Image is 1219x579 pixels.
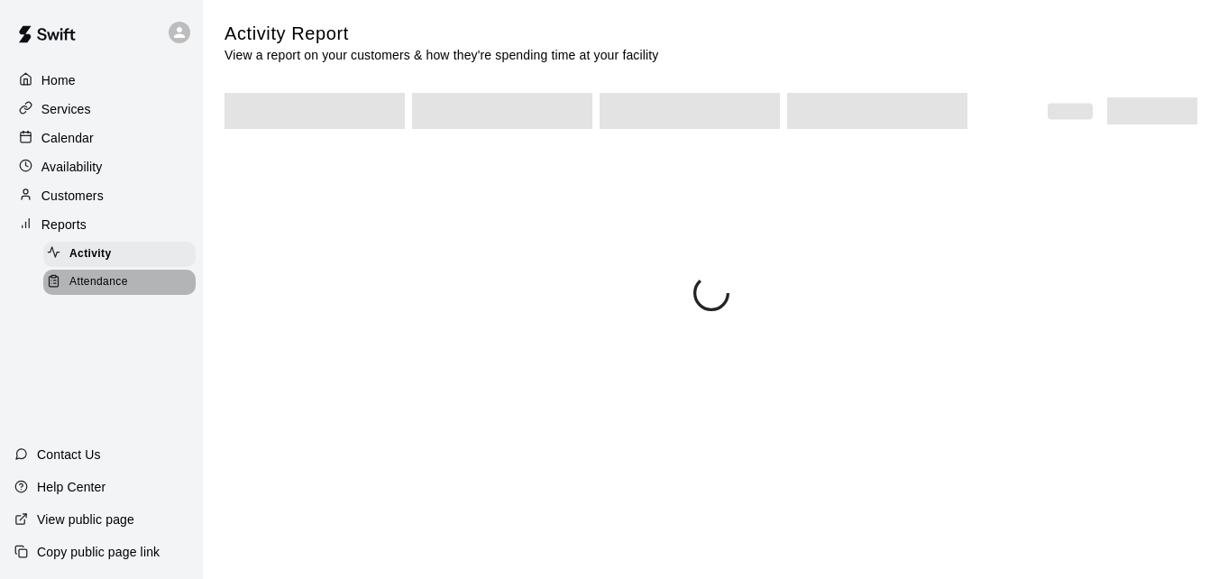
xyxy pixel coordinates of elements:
[37,446,101,464] p: Contact Us
[41,158,103,176] p: Availability
[14,96,188,123] a: Services
[43,268,203,296] a: Attendance
[43,270,196,295] div: Attendance
[14,211,188,238] a: Reports
[225,46,658,64] p: View a report on your customers & how they're spending time at your facility
[41,216,87,234] p: Reports
[69,273,128,291] span: Attendance
[41,71,76,89] p: Home
[14,182,188,209] a: Customers
[225,22,658,46] h5: Activity Report
[37,478,105,496] p: Help Center
[37,543,160,561] p: Copy public page link
[41,129,94,147] p: Calendar
[69,245,112,263] span: Activity
[43,240,203,268] a: Activity
[41,100,91,118] p: Services
[43,242,196,267] div: Activity
[37,510,134,528] p: View public page
[41,187,104,205] p: Customers
[14,124,188,152] a: Calendar
[14,67,188,94] a: Home
[14,153,188,180] a: Availability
